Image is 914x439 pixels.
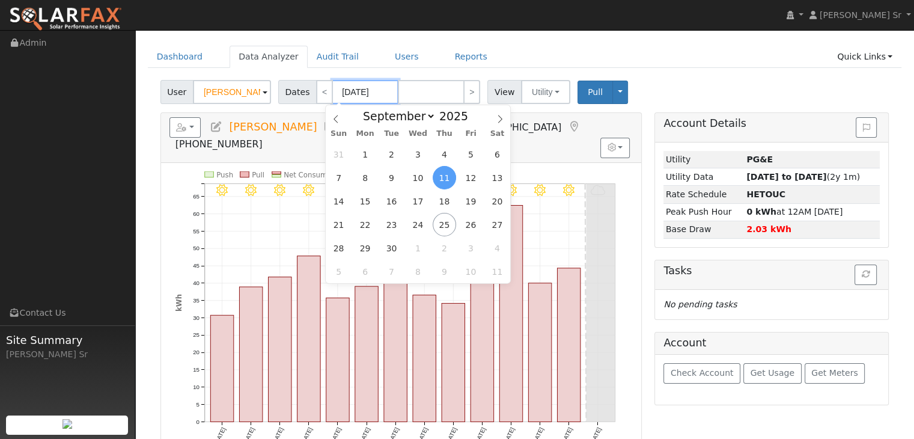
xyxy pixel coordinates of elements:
[193,331,200,338] text: 25
[326,130,352,138] span: Sun
[588,87,603,97] span: Pull
[62,419,72,429] img: retrieve
[327,166,350,189] span: September 7, 2025
[210,315,233,422] rect: onclick=""
[193,245,200,251] text: 50
[433,260,456,283] span: October 9, 2025
[459,213,483,236] span: September 26, 2025
[663,117,880,130] h5: Account Details
[239,287,262,422] rect: onclick=""
[252,171,264,179] text: Pull
[459,189,483,213] span: September 19, 2025
[380,189,403,213] span: September 16, 2025
[327,189,350,213] span: September 14, 2025
[175,138,263,150] span: [PHONE_NUMBER]
[216,171,233,179] text: Push
[663,265,880,277] h5: Tasks
[663,203,744,221] td: Peak Push Hour
[274,184,285,195] i: 9/13 - MostlyClear
[193,314,200,321] text: 30
[567,121,580,133] a: Map
[406,213,430,236] span: September 24, 2025
[245,184,257,195] i: 9/12 - MostlyClear
[663,151,744,168] td: Utility
[353,166,377,189] span: September 8, 2025
[327,236,350,260] span: September 28, 2025
[459,166,483,189] span: September 12, 2025
[820,10,901,20] span: [PERSON_NAME] Sr
[534,184,546,195] i: 9/22 - Clear
[196,418,200,425] text: 0
[229,121,317,133] span: [PERSON_NAME]
[484,130,510,138] span: Sat
[230,46,308,68] a: Data Analyzer
[746,207,776,216] strong: 0 kWh
[459,143,483,166] span: September 5, 2025
[284,171,379,179] text: Net Consumption 535 kWh
[563,184,574,195] i: 9/23 - Clear
[160,80,193,104] span: User
[9,7,122,32] img: SolarFax
[384,274,407,422] rect: onclick=""
[355,286,378,422] rect: onclick=""
[357,109,436,123] select: Month
[743,363,802,384] button: Get Usage
[327,260,350,283] span: October 5, 2025
[433,189,456,213] span: September 18, 2025
[433,213,456,236] span: September 25, 2025
[193,280,200,286] text: 40
[148,46,212,68] a: Dashboard
[486,166,509,189] span: September 13, 2025
[380,143,403,166] span: September 2, 2025
[745,203,880,221] td: at 12AM [DATE]
[308,46,368,68] a: Audit Trail
[193,384,200,390] text: 10
[856,117,877,138] button: Issue History
[193,262,200,269] text: 45
[196,401,199,408] text: 5
[352,130,379,138] span: Mon
[193,366,200,373] text: 15
[499,205,522,422] rect: onclick=""
[746,224,791,234] strong: 2.03 kWh
[436,109,479,123] input: Year
[486,213,509,236] span: September 27, 2025
[671,368,734,378] span: Check Account
[406,260,430,283] span: October 8, 2025
[855,265,877,285] button: Refresh
[193,193,200,200] text: 65
[353,189,377,213] span: September 15, 2025
[751,368,794,378] span: Get Usage
[193,80,271,104] input: Select a User
[433,236,456,260] span: October 2, 2025
[486,236,509,260] span: October 4, 2025
[327,213,350,236] span: September 21, 2025
[486,143,509,166] span: September 6, 2025
[406,236,430,260] span: October 1, 2025
[380,213,403,236] span: September 23, 2025
[505,184,517,195] i: 9/21 - MostlyClear
[457,130,484,138] span: Fri
[386,46,428,68] a: Users
[380,236,403,260] span: September 30, 2025
[327,143,350,166] span: August 31, 2025
[413,295,436,422] rect: onclick=""
[353,236,377,260] span: September 29, 2025
[746,172,860,182] span: (2y 1m)
[278,80,317,104] span: Dates
[216,184,228,195] i: 9/11 - MostlyClear
[406,189,430,213] span: September 17, 2025
[487,80,522,104] span: View
[811,368,858,378] span: Get Meters
[297,256,320,422] rect: onclick=""
[268,277,291,422] rect: onclick=""
[442,303,465,422] rect: onclick=""
[193,297,200,304] text: 35
[663,168,744,186] td: Utility Data
[663,221,744,238] td: Base Draw
[746,172,826,182] strong: [DATE] to [DATE]
[663,337,706,349] h5: Account
[486,260,509,283] span: October 11, 2025
[353,143,377,166] span: September 1, 2025
[353,213,377,236] span: September 22, 2025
